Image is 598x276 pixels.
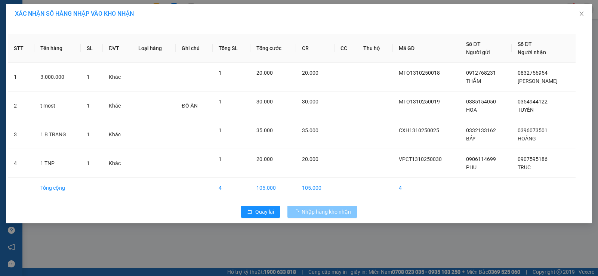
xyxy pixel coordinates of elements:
[256,127,273,133] span: 35.000
[571,4,592,25] button: Close
[579,11,585,17] span: close
[87,74,90,80] span: 1
[302,99,318,105] span: 30.000
[518,164,531,170] span: TRUC
[132,34,176,63] th: Loại hàng
[182,103,197,109] span: ĐỒ ĂN
[8,34,34,63] th: STT
[219,99,222,105] span: 1
[466,127,496,133] span: 0332133162
[103,63,132,92] td: Khác
[518,70,548,76] span: 0832756954
[8,63,34,92] td: 1
[219,156,222,162] span: 1
[518,107,534,113] span: TUYẾN
[466,78,481,84] span: THẮM
[335,34,357,63] th: CC
[34,63,81,92] td: 3.000.000
[103,34,132,63] th: ĐVT
[393,34,460,63] th: Mã GD
[466,136,475,142] span: BẢY
[399,127,439,133] span: CXH1310250025
[302,156,318,162] span: 20.000
[357,34,393,63] th: Thu hộ
[8,92,34,120] td: 2
[87,103,90,109] span: 1
[241,206,280,218] button: rollbackQuay lại
[399,70,440,76] span: MTO1310250018
[393,178,460,198] td: 4
[296,178,335,198] td: 105.000
[518,127,548,133] span: 0396073501
[466,156,496,162] span: 0906114699
[466,70,496,76] span: 0912768231
[518,99,548,105] span: 0354944122
[103,149,132,178] td: Khác
[176,34,212,63] th: Ghi chú
[103,92,132,120] td: Khác
[34,34,81,63] th: Tên hàng
[518,41,532,47] span: Số ĐT
[518,78,558,84] span: [PERSON_NAME]
[8,120,34,149] td: 3
[213,34,251,63] th: Tổng SL
[399,156,442,162] span: VPCT1310250030
[87,131,90,137] span: 1
[302,127,318,133] span: 35.000
[466,99,496,105] span: 0385154050
[256,156,273,162] span: 20.000
[302,70,318,76] span: 20.000
[34,92,81,120] td: t most
[302,208,351,216] span: Nhập hàng kho nhận
[250,178,296,198] td: 105.000
[466,107,477,113] span: HOA
[213,178,251,198] td: 4
[255,208,274,216] span: Quay lại
[219,127,222,133] span: 1
[518,49,546,55] span: Người nhận
[466,49,490,55] span: Người gửi
[34,120,81,149] td: 1 B TRANG
[518,156,548,162] span: 0907595186
[250,34,296,63] th: Tổng cước
[296,34,335,63] th: CR
[103,120,132,149] td: Khác
[15,10,134,17] span: XÁC NHẬN SỐ HÀNG NHẬP VÀO KHO NHẬN
[247,209,252,215] span: rollback
[287,206,357,218] button: Nhập hàng kho nhận
[399,99,440,105] span: MTO1310250019
[256,99,273,105] span: 30.000
[8,149,34,178] td: 4
[293,209,302,214] span: loading
[466,164,477,170] span: PHU
[466,41,480,47] span: Số ĐT
[34,178,81,198] td: Tổng cộng
[87,160,90,166] span: 1
[219,70,222,76] span: 1
[81,34,103,63] th: SL
[34,149,81,178] td: 1 TNP
[518,136,536,142] span: HOÀNG
[256,70,273,76] span: 20.000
